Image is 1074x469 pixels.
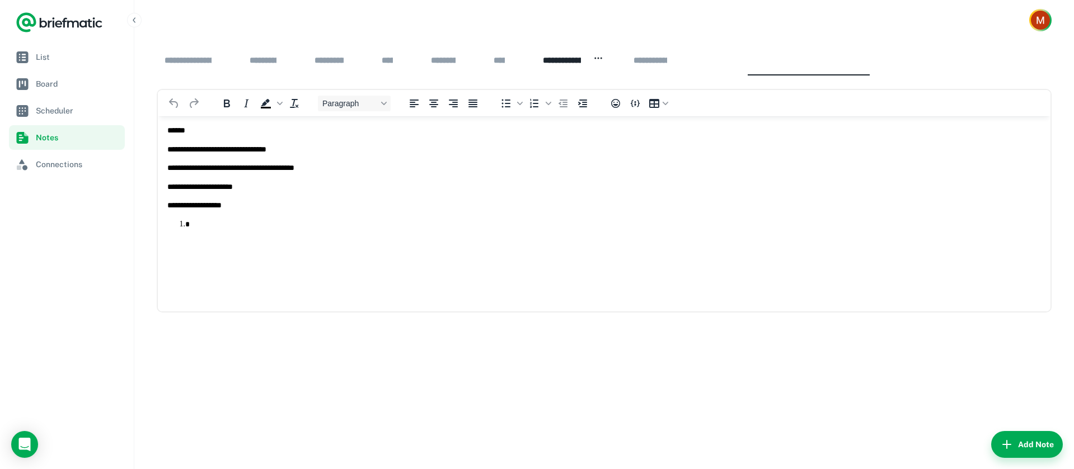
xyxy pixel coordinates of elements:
button: Align left [405,96,424,111]
span: Notes [36,131,120,144]
button: Account button [1029,9,1052,31]
button: Block Paragraph [318,96,391,111]
button: Align center [424,96,443,111]
button: Undo [165,96,184,111]
a: Board [9,72,125,96]
button: Add Note [991,431,1063,458]
button: Bold [217,96,236,111]
a: Logo [16,11,103,34]
button: Align right [444,96,463,111]
span: Board [36,78,120,90]
a: List [9,45,125,69]
span: Paragraph [322,99,377,108]
div: Numbered list [525,96,553,111]
button: Redo [184,96,203,111]
div: Bullet list [496,96,524,111]
div: Load Chat [11,431,38,458]
body: Rich Text Area [9,9,884,113]
span: List [36,51,120,63]
button: Insert/edit code sample [626,96,645,111]
a: Connections [9,152,125,177]
button: Clear formatting [285,96,304,111]
span: Connections [36,158,120,170]
button: Italic [237,96,256,111]
button: Justify [463,96,482,111]
span: Scheduler [36,105,120,117]
button: Table [645,96,672,111]
img: Myranda James [1031,11,1050,30]
div: Background color Black [256,96,284,111]
button: Decrease indent [554,96,573,111]
button: Increase indent [573,96,592,111]
button: Emojis [606,96,625,111]
a: Scheduler [9,98,125,123]
a: Notes [9,125,125,150]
